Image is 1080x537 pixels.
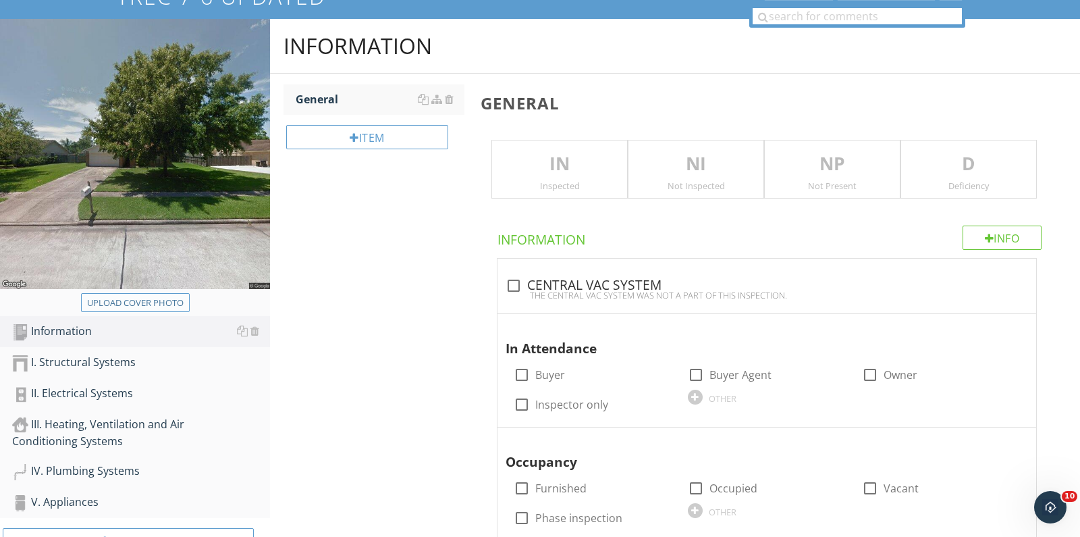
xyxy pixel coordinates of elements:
div: I. Structural Systems [12,354,270,372]
div: Item [286,125,448,149]
span: 10 [1062,491,1077,502]
div: Information [12,323,270,340]
div: General [296,91,464,107]
div: Info [963,226,1042,250]
div: Deficiency [901,180,1036,191]
div: Inspected [492,180,627,191]
div: Occupancy [506,433,1002,472]
h4: Information [497,226,1042,249]
h3: General [481,94,1058,112]
label: Vacant [884,482,919,495]
button: Upload cover photo [81,293,190,312]
div: Information [283,32,432,59]
div: Not Inspected [628,180,763,191]
label: Buyer [535,368,565,382]
p: IN [492,151,627,178]
div: V. Appliances [12,494,270,511]
label: Inspector only [535,398,608,411]
div: IV. Plumbing Systems [12,463,270,480]
div: THE CENTRAL VAC SYSTEM WAS NOT A PART OF THIS INSPECTION. [506,290,1028,301]
div: III. Heating, Ventilation and Air Conditioning Systems [12,416,270,450]
div: OTHER [709,393,736,404]
div: II. Electrical Systems [12,385,270,403]
label: Furnished [535,482,587,495]
div: Not Present [765,180,900,191]
label: Phase inspection [535,511,622,525]
input: search for comments [753,8,962,24]
label: Buyer Agent [709,368,772,382]
p: D [901,151,1036,178]
div: In Attendance [506,319,1002,359]
p: NP [765,151,900,178]
label: Occupied [709,482,757,495]
label: Owner [884,368,917,382]
iframe: Intercom live chat [1034,491,1066,523]
div: OTHER [709,507,736,517]
p: NI [628,151,763,178]
div: Upload cover photo [87,297,184,310]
